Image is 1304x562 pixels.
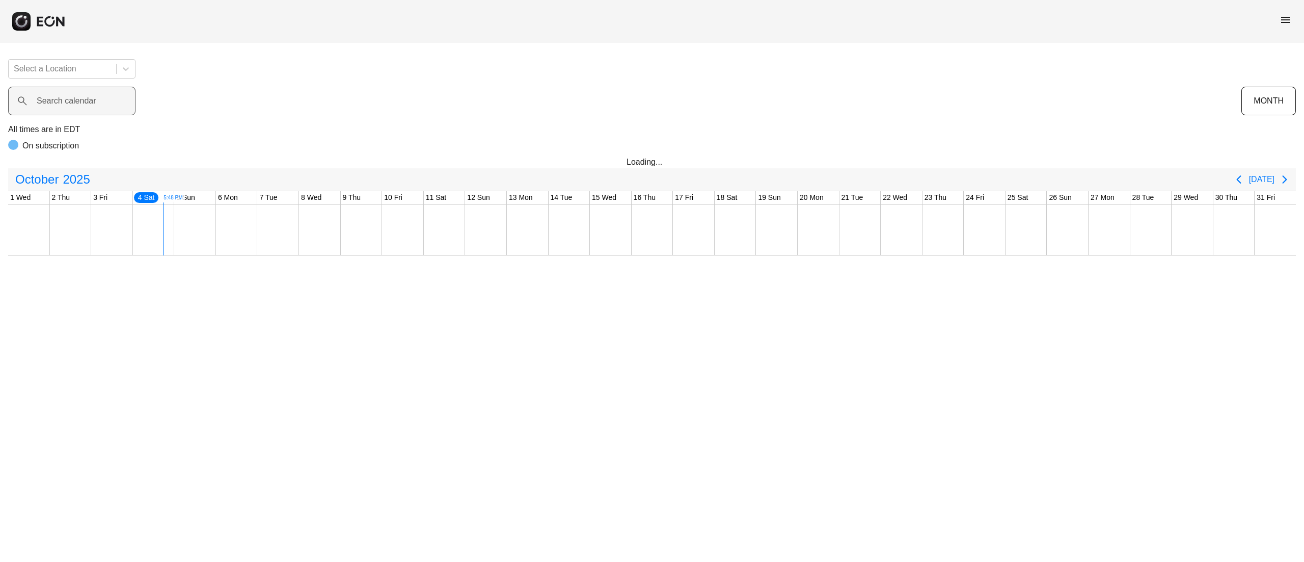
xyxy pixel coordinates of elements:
div: 27 Mon [1089,191,1117,204]
div: 23 Thu [922,191,948,204]
p: All times are in EDT [8,123,1296,136]
div: 16 Thu [632,191,658,204]
div: Loading... [627,156,677,168]
div: 13 Mon [507,191,535,204]
button: October2025 [9,169,96,190]
div: 18 Sat [715,191,739,204]
span: menu [1280,14,1292,26]
div: 17 Fri [673,191,695,204]
div: 4 Sat [133,191,160,204]
div: 20 Mon [798,191,826,204]
div: 10 Fri [382,191,404,204]
div: 21 Tue [839,191,865,204]
div: 28 Tue [1130,191,1156,204]
div: 5 Sun [174,191,197,204]
div: 24 Fri [964,191,986,204]
div: 31 Fri [1255,191,1277,204]
div: 8 Wed [299,191,323,204]
div: 25 Sat [1006,191,1030,204]
div: 22 Wed [881,191,909,204]
button: MONTH [1241,87,1296,115]
span: October [13,169,61,190]
div: 11 Sat [424,191,448,204]
label: Search calendar [37,95,96,107]
div: 9 Thu [341,191,363,204]
div: 30 Thu [1213,191,1239,204]
p: On subscription [22,140,79,152]
div: 15 Wed [590,191,618,204]
div: 14 Tue [549,191,575,204]
span: 2025 [61,169,92,190]
div: 12 Sun [465,191,492,204]
div: 26 Sun [1047,191,1073,204]
div: 7 Tue [257,191,279,204]
div: 3 Fri [91,191,110,204]
div: 1 Wed [8,191,33,204]
button: Previous page [1229,169,1249,190]
div: 29 Wed [1172,191,1200,204]
div: 6 Mon [216,191,240,204]
button: Next page [1274,169,1295,190]
div: 2 Thu [50,191,72,204]
button: [DATE] [1249,170,1274,189]
div: 19 Sun [756,191,782,204]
